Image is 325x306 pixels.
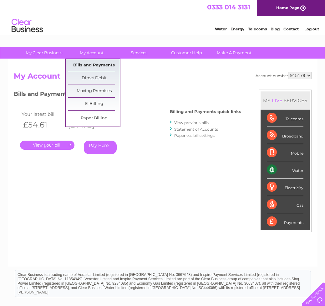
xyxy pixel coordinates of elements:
div: Payments [267,213,303,230]
div: Clear Business is a trading name of Verastar Limited (registered in [GEOGRAPHIC_DATA] No. 3667643... [15,3,311,30]
a: Make A Payment [208,47,260,59]
a: Pay Here [84,141,117,154]
a: Energy [231,27,244,31]
a: My Clear Business [18,47,70,59]
h2: My Account [14,72,312,84]
h4: Billing and Payments quick links [170,109,241,114]
a: Paper Billing [68,112,120,125]
a: Direct Debit [68,72,120,85]
a: 0333 014 3131 [207,3,250,11]
img: logo.png [11,16,43,35]
a: View previous bills [174,120,209,125]
div: Telecoms [267,110,303,127]
a: Customer Help [161,47,212,59]
a: Services [113,47,165,59]
div: Gas [267,196,303,213]
a: My Account [66,47,117,59]
a: E-Billing [68,98,120,110]
th: [DATE] [65,118,110,131]
div: Electricity [267,179,303,196]
td: Your latest bill [20,110,65,118]
a: Moving Premises [68,85,120,97]
div: Broadband [267,127,303,144]
th: £54.61 [20,118,65,131]
a: Statement of Accounts [174,127,218,132]
a: Telecoms [248,27,267,31]
a: Paperless bill settings [174,133,215,138]
a: Contact [283,27,299,31]
div: Account number [256,72,312,79]
a: . [20,141,74,150]
div: LIVE [271,97,284,103]
div: Water [267,161,303,179]
a: Log out [304,27,319,31]
div: MY SERVICES [261,91,310,109]
div: Mobile [267,144,303,161]
a: Blog [271,27,280,31]
td: Invoice date [65,110,110,118]
a: Water [215,27,227,31]
a: Bills and Payments [68,59,120,72]
h3: Bills and Payments [14,90,241,101]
